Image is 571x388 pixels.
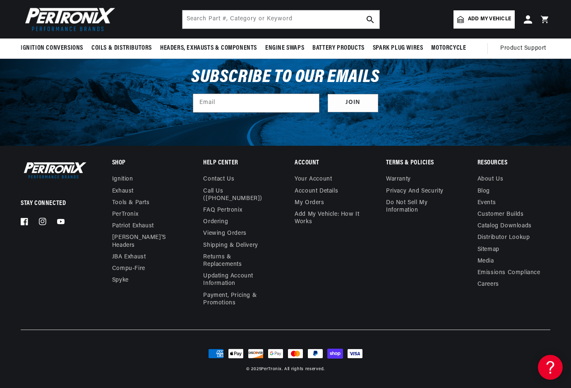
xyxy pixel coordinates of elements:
[386,197,459,216] a: Do not sell my information
[373,44,423,53] span: Spark Plug Wires
[112,209,138,220] a: PerTronix
[477,232,530,243] a: Distributor Lookup
[361,10,379,29] button: search button
[386,176,411,185] a: Warranty
[453,10,515,29] a: Add my vehicle
[203,176,234,185] a: Contact us
[500,39,550,58] summary: Product Support
[431,44,466,53] span: Motorcycle
[477,244,499,255] a: Sitemap
[312,44,365,53] span: Battery Products
[203,228,246,239] a: Viewing Orders
[261,367,281,371] a: PerTronix
[182,10,379,29] input: Search Part #, Category or Keyword
[265,44,304,53] span: Engine Swaps
[284,367,325,371] small: All rights reserved.
[261,39,308,58] summary: Engine Swaps
[21,160,87,180] img: Pertronix
[295,209,367,228] a: Add My Vehicle: How It Works
[295,186,338,197] a: Account details
[477,176,504,185] a: About Us
[328,94,378,113] button: Subscribe
[203,290,276,309] a: Payment, Pricing & Promotions
[112,176,133,185] a: Ignition
[477,209,524,220] a: Customer Builds
[477,186,490,197] a: Blog
[112,251,146,263] a: JBA Exhaust
[427,39,470,58] summary: Motorcycle
[203,270,270,289] a: Updating Account Information
[21,39,87,58] summary: Ignition Conversions
[203,216,228,228] a: Ordering
[477,279,499,290] a: Careers
[112,275,129,286] a: Spyke
[386,186,444,197] a: Privacy and Security
[477,267,540,279] a: Emissions compliance
[160,44,257,53] span: Headers, Exhausts & Components
[295,197,324,209] a: My orders
[308,39,369,58] summary: Battery Products
[193,94,319,112] input: Email
[369,39,427,58] summary: Spark Plug Wires
[203,205,242,216] a: FAQ Pertronix
[112,220,154,232] a: Patriot Exhaust
[203,240,258,251] a: Shipping & Delivery
[112,263,145,275] a: Compu-Fire
[91,44,152,53] span: Coils & Distributors
[500,44,546,53] span: Product Support
[203,186,270,205] a: Call Us ([PHONE_NUMBER])
[21,5,116,34] img: Pertronix
[87,39,156,58] summary: Coils & Distributors
[477,220,532,232] a: Catalog Downloads
[112,232,179,251] a: [PERSON_NAME]'s Headers
[112,197,150,209] a: Tools & Parts
[468,15,511,23] span: Add my vehicle
[191,70,380,85] h3: Subscribe to our emails
[21,199,85,208] p: Stay Connected
[477,255,494,267] a: Media
[295,176,332,185] a: Your account
[246,367,283,371] small: © 2025 .
[477,197,496,209] a: Events
[203,251,270,270] a: Returns & Replacements
[112,186,134,197] a: Exhaust
[156,39,261,58] summary: Headers, Exhausts & Components
[21,44,83,53] span: Ignition Conversions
